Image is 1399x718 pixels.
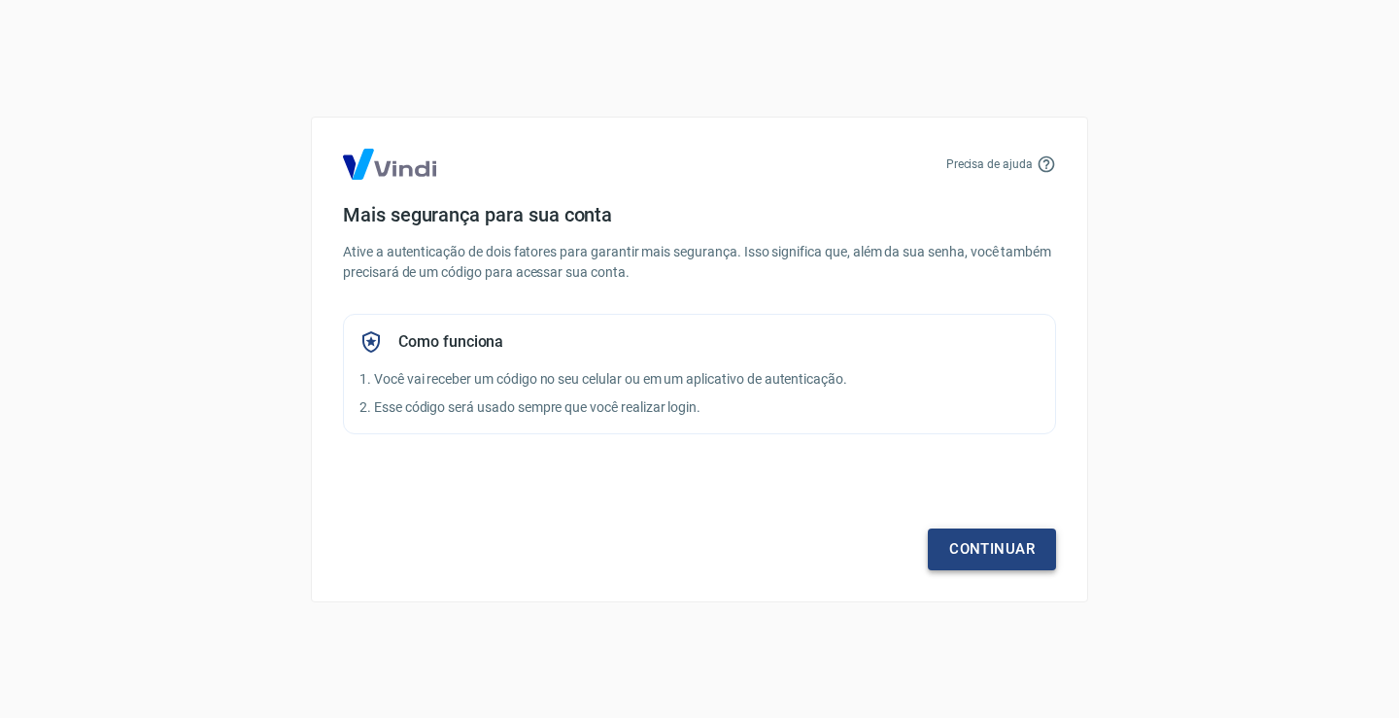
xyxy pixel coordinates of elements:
[359,397,1040,418] p: 2. Esse código será usado sempre que você realizar login.
[343,242,1056,283] p: Ative a autenticação de dois fatores para garantir mais segurança. Isso significa que, além da su...
[946,155,1033,173] p: Precisa de ajuda
[398,332,503,352] h5: Como funciona
[928,529,1056,569] a: Continuar
[343,203,1056,226] h4: Mais segurança para sua conta
[359,369,1040,390] p: 1. Você vai receber um código no seu celular ou em um aplicativo de autenticação.
[343,149,436,180] img: Logo Vind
